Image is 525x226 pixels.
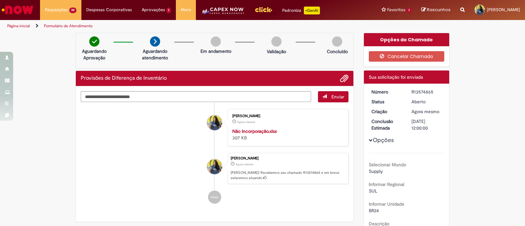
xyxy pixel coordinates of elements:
dt: Status [367,98,407,105]
img: arrow-next.png [150,36,160,47]
div: Keity Magalhaes de Souza [207,115,222,130]
div: [DATE] 12:00:00 [411,118,442,131]
img: click_logo_yellow_360x200.png [255,5,272,14]
p: Concluído [327,48,348,55]
li: Keity Magalhaes de Souza [81,153,348,184]
h2: Provisões de Diferença de Inventário Histórico de tíquete [81,75,167,81]
div: Aberto [411,98,442,105]
button: Enviar [318,91,348,102]
span: Agora mesmo [236,162,253,166]
button: Cancelar Chamado [369,51,445,62]
ul: Histórico de tíquete [81,102,348,211]
img: check-circle-green.png [89,36,99,47]
dt: Conclusão Estimada [367,118,407,131]
span: Rascunhos [427,7,451,13]
a: Página inicial [7,23,30,29]
dt: Número [367,89,407,95]
p: [PERSON_NAME]! Recebemos seu chamado R13574865 e em breve estaremos atuando. [231,170,345,180]
textarea: Digite sua mensagem aqui... [81,91,311,102]
span: Despesas Corporativas [86,7,132,13]
span: More [181,7,191,13]
button: Adicionar anexos [340,74,348,83]
img: ServiceNow [1,3,34,16]
a: Formulário de Atendimento [44,23,93,29]
div: [PERSON_NAME] [231,156,345,160]
time: 29/09/2025 08:11:37 [237,120,255,124]
div: R13574865 [411,89,442,95]
b: Informar Unidade [369,201,404,207]
span: 99 [69,8,76,13]
span: Agora mesmo [237,120,255,124]
div: Keity Magalhaes de Souza [207,159,222,174]
img: img-circle-grey.png [211,36,221,47]
p: Aguardando atendimento [139,48,171,61]
img: CapexLogo5.png [201,7,244,20]
span: Aprovações [142,7,165,13]
b: Selecionar Mundo [369,162,406,168]
a: Não Incorporação.xlsx [232,128,277,134]
time: 29/09/2025 08:11:40 [411,109,439,114]
div: Padroniza [282,7,320,14]
span: Favoritos [387,7,405,13]
div: [PERSON_NAME] [232,114,342,118]
ul: Trilhas de página [5,20,345,32]
span: 1 [407,8,411,13]
div: 307 KB [232,128,342,141]
span: SUL [369,188,377,194]
img: img-circle-grey.png [332,36,342,47]
span: Enviar [331,94,344,100]
a: Rascunhos [421,7,451,13]
p: Aguardando Aprovação [78,48,110,61]
p: +GenAi [304,7,320,14]
div: Opções do Chamado [364,33,450,46]
img: img-circle-grey.png [271,36,282,47]
div: 29/09/2025 08:11:40 [411,108,442,115]
dt: Criação [367,108,407,115]
b: Informar Regional [369,181,404,187]
span: Sua solicitação foi enviada [369,74,423,80]
time: 29/09/2025 08:11:40 [236,162,253,166]
p: Em andamento [200,48,231,54]
span: [PERSON_NAME] [487,7,520,12]
span: Agora mesmo [411,109,439,114]
span: Supply [369,168,383,174]
span: BR24 [369,208,379,214]
p: Validação [267,48,286,55]
span: 1 [166,8,171,13]
span: Requisições [45,7,68,13]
